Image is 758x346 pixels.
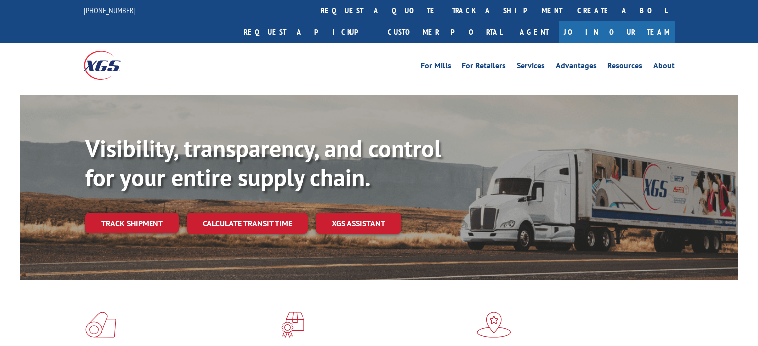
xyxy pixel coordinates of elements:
[316,213,401,234] a: XGS ASSISTANT
[517,62,545,73] a: Services
[85,133,441,193] b: Visibility, transparency, and control for your entire supply chain.
[85,312,116,338] img: xgs-icon-total-supply-chain-intelligence-red
[510,21,559,43] a: Agent
[559,21,675,43] a: Join Our Team
[236,21,380,43] a: Request a pickup
[607,62,642,73] a: Resources
[187,213,308,234] a: Calculate transit time
[281,312,304,338] img: xgs-icon-focused-on-flooring-red
[84,5,136,15] a: [PHONE_NUMBER]
[380,21,510,43] a: Customer Portal
[462,62,506,73] a: For Retailers
[85,213,179,233] a: Track shipment
[556,62,597,73] a: Advantages
[421,62,451,73] a: For Mills
[477,312,511,338] img: xgs-icon-flagship-distribution-model-red
[653,62,675,73] a: About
